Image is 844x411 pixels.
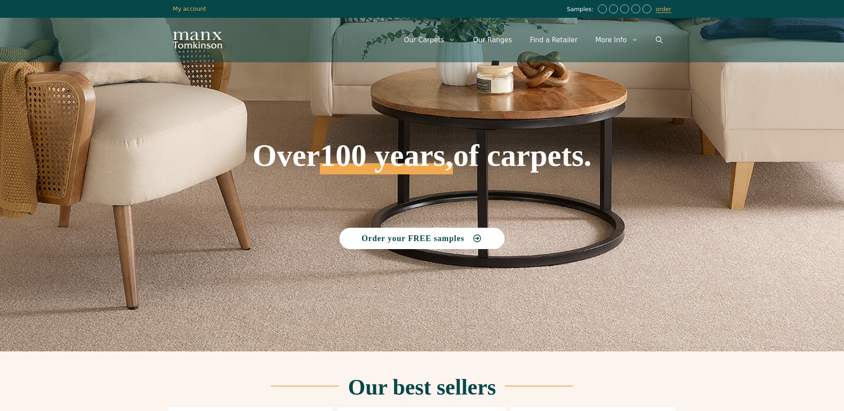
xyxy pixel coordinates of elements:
[521,27,586,53] a: Find a Retailer
[173,76,671,174] h1: Over of carpets.
[395,27,464,53] a: Our Carpets
[173,5,206,12] a: My account
[656,6,671,13] a: order
[395,27,671,53] nav: Primary
[567,6,596,13] span: Samples:
[362,234,464,242] span: Order your FREE samples
[464,27,521,53] a: Our Ranges
[586,27,646,53] a: More Info
[173,32,222,48] img: Manx Tomkinson
[647,27,671,53] a: Open Search Bar
[320,148,453,174] span: 100 years,
[339,228,505,249] a: Order your FREE samples
[348,376,496,398] h2: Our best sellers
